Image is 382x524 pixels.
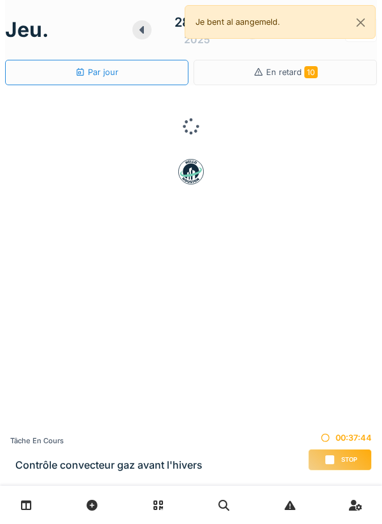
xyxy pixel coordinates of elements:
div: Tâche en cours [10,436,202,446]
div: 28 août [174,13,220,32]
img: badge-BVDL4wpA.svg [178,159,204,184]
div: Par jour [75,66,118,78]
div: 00:37:44 [308,432,372,444]
h1: jeu. [5,18,49,42]
span: 10 [304,66,318,78]
button: Close [346,6,375,39]
div: Je bent al aangemeld. [185,5,376,39]
h3: Contrôle convecteur gaz avant l'hivers [15,459,202,471]
span: Stop [341,455,357,464]
div: 2025 [184,32,210,47]
span: En retard [266,67,318,77]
